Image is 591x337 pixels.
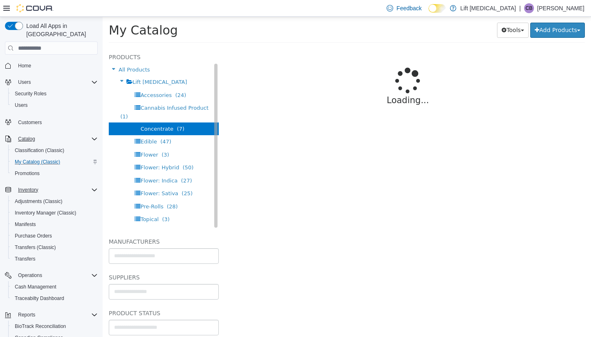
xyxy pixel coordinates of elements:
span: My Catalog (Classic) [15,159,60,165]
a: BioTrack Reconciliation [11,321,69,331]
button: Home [2,60,101,72]
button: Customers [2,116,101,128]
img: Cova [16,4,53,12]
h5: Manufacturers [6,220,116,230]
span: Operations [18,272,42,279]
span: Reports [18,312,35,318]
a: Users [11,100,31,110]
a: Customers [15,118,45,127]
span: Topical [38,199,56,205]
span: Transfers [11,254,98,264]
a: Home [15,61,34,71]
span: Security Roles [15,90,46,97]
span: Traceabilty Dashboard [11,293,98,303]
input: Dark Mode [428,4,446,13]
span: Customers [18,119,42,126]
span: Classification (Classic) [15,147,64,154]
button: BioTrack Reconciliation [8,321,101,332]
span: (7) [74,109,82,115]
button: Cash Management [8,281,101,293]
span: Manifests [11,219,98,229]
button: Classification (Classic) [8,145,101,156]
span: BioTrack Reconciliation [15,323,66,330]
span: Cash Management [15,284,56,290]
a: Purchase Orders [11,231,55,241]
button: Promotions [8,168,101,179]
button: Inventory [2,184,101,196]
button: Transfers [8,253,101,265]
span: (47) [58,122,69,128]
p: [PERSON_NAME] [537,3,584,13]
button: Manifests [8,219,101,230]
a: Adjustments (Classic) [11,196,66,206]
span: Flower [38,135,55,141]
button: Inventory Manager (Classic) [8,207,101,219]
span: (3) [60,199,67,205]
span: Traceabilty Dashboard [15,295,64,302]
span: Purchase Orders [15,233,52,239]
span: Feedback [396,4,421,12]
a: Classification (Classic) [11,145,68,155]
button: Users [2,76,101,88]
button: Adjustments (Classic) [8,196,101,207]
button: Operations [2,270,101,281]
a: Inventory Manager (Classic) [11,208,80,218]
span: BioTrack Reconciliation [11,321,98,331]
p: Loading... [153,77,458,90]
span: Users [15,77,98,87]
button: Catalog [2,133,101,145]
span: (28) [64,187,75,193]
span: CB [526,3,533,13]
span: Purchase Orders [11,231,98,241]
span: Home [15,60,98,71]
h5: Products [6,35,116,45]
span: Reports [15,310,98,320]
span: My Catalog (Classic) [11,157,98,167]
span: Home [18,62,31,69]
span: Promotions [15,170,40,177]
span: (3) [59,135,66,141]
button: My Catalog (Classic) [8,156,101,168]
a: Traceabilty Dashboard [11,293,67,303]
button: Users [15,77,34,87]
span: Transfers [15,256,35,262]
a: My Catalog (Classic) [11,157,64,167]
span: Transfers (Classic) [11,242,98,252]
a: Transfers (Classic) [11,242,59,252]
a: Promotions [11,168,43,178]
span: Flower: Hybrid [38,148,76,154]
span: Load All Apps in [GEOGRAPHIC_DATA] [23,22,98,38]
span: Operations [15,270,98,280]
span: (24) [73,75,84,81]
span: Accessories [38,75,69,81]
span: (50) [80,148,91,154]
span: (1) [18,97,25,103]
a: Security Roles [11,89,50,99]
span: Inventory Manager (Classic) [15,210,76,216]
button: Add Products [428,6,482,21]
div: Clarence Barr [524,3,534,13]
span: Concentrate [38,109,71,115]
button: Transfers (Classic) [8,242,101,253]
button: Purchase Orders [8,230,101,242]
span: Promotions [11,168,98,178]
span: My Catalog [6,6,75,21]
span: Users [18,79,31,85]
button: Catalog [15,134,38,144]
span: (25) [79,173,90,180]
button: Security Roles [8,88,101,99]
span: Catalog [15,134,98,144]
button: Operations [15,270,46,280]
span: Adjustments (Classic) [15,198,62,205]
button: Reports [2,309,101,321]
span: Security Roles [11,89,98,99]
span: All Products [16,50,47,56]
span: Users [11,100,98,110]
span: Catalog [18,136,35,142]
p: | [519,3,521,13]
span: Edible [38,122,54,128]
button: Tools [394,6,426,21]
span: Cash Management [11,282,98,292]
span: Pre-Rolls [38,187,61,193]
